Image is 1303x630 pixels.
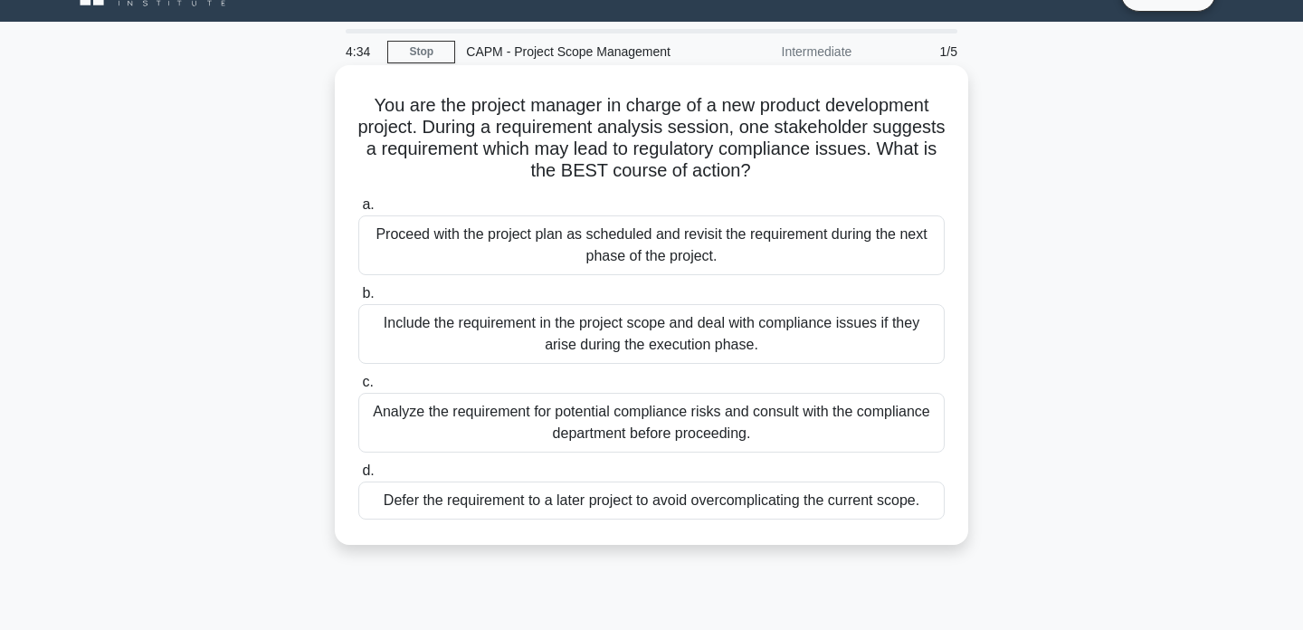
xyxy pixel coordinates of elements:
h5: You are the project manager in charge of a new product development project. During a requirement ... [357,94,946,183]
span: a. [362,196,374,212]
div: 4:34 [335,33,387,70]
span: c. [362,374,373,389]
a: Stop [387,41,455,63]
div: CAPM - Project Scope Management [455,33,704,70]
span: d. [362,463,374,478]
div: Defer the requirement to a later project to avoid overcomplicating the current scope. [358,482,945,520]
div: Proceed with the project plan as scheduled and revisit the requirement during the next phase of t... [358,215,945,275]
div: Include the requirement in the project scope and deal with compliance issues if they arise during... [358,304,945,364]
span: b. [362,285,374,301]
div: Analyze the requirement for potential compliance risks and consult with the compliance department... [358,393,945,453]
div: 1/5 [862,33,968,70]
div: Intermediate [704,33,862,70]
